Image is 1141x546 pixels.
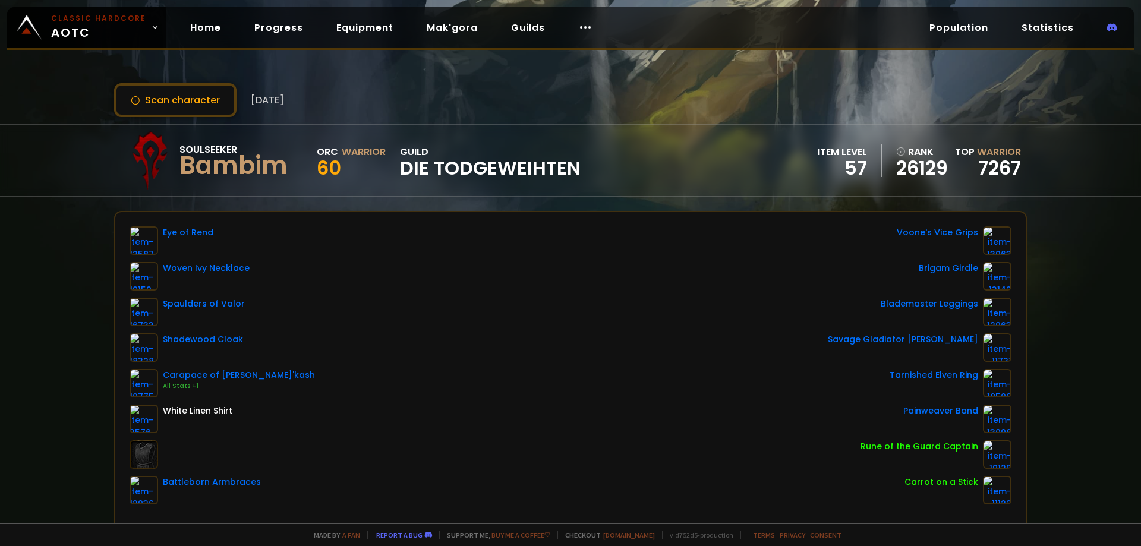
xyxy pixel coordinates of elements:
span: v. d752d5 - production [662,531,733,539]
a: Consent [810,531,841,539]
a: Terms [753,531,775,539]
img: item-13142 [983,262,1011,291]
div: Blademaster Leggings [881,298,978,310]
div: Spaulders of Valor [163,298,245,310]
a: a fan [342,531,360,539]
img: item-12587 [130,226,158,255]
span: Checkout [557,531,655,539]
div: Soulseeker [179,142,288,157]
a: Home [181,15,231,40]
a: 7267 [978,154,1021,181]
div: All Stats +1 [163,381,315,391]
span: Support me, [439,531,550,539]
div: Bambim [179,157,288,175]
a: Guilds [502,15,554,40]
img: item-11122 [983,476,1011,504]
div: Carrot on a Stick [904,476,978,488]
div: Brigam Girdle [919,262,978,274]
div: Painweaver Band [903,405,978,417]
a: Progress [245,15,313,40]
a: Privacy [780,531,805,539]
div: 57 [818,159,867,177]
div: Tarnished Elven Ring [890,369,978,381]
div: Top [955,144,1021,159]
div: item level [818,144,867,159]
img: item-13963 [983,226,1011,255]
div: Carapace of [PERSON_NAME]'kash [163,369,315,381]
img: item-2576 [130,405,158,433]
small: Classic Hardcore [51,13,146,24]
div: Voone's Vice Grips [897,226,978,239]
div: White Linen Shirt [163,405,232,417]
a: Buy me a coffee [491,531,550,539]
img: item-18500 [983,369,1011,397]
div: rank [896,144,948,159]
a: Population [920,15,998,40]
img: item-10775 [130,369,158,397]
img: item-12936 [130,476,158,504]
img: item-11731 [983,333,1011,362]
img: item-19159 [130,262,158,291]
button: Scan character [114,83,237,117]
div: Rune of the Guard Captain [861,440,978,453]
a: 26129 [896,159,948,177]
div: Eye of Rend [163,226,213,239]
div: Battleborn Armbraces [163,476,261,488]
span: Warrior [977,145,1021,159]
span: [DATE] [251,93,284,108]
span: Made by [307,531,360,539]
img: item-18328 [130,333,158,362]
div: Orc [317,144,338,159]
a: Classic HardcoreAOTC [7,7,166,48]
a: Report a bug [376,531,423,539]
img: item-16733 [130,298,158,326]
span: AOTC [51,13,146,42]
img: item-12963 [983,298,1011,326]
a: Mak'gora [417,15,487,40]
a: Statistics [1012,15,1083,40]
div: Savage Gladiator [PERSON_NAME] [828,333,978,346]
a: Equipment [327,15,403,40]
div: Warrior [342,144,386,159]
span: 60 [317,154,341,181]
div: Woven Ivy Necklace [163,262,250,274]
img: item-19120 [983,440,1011,469]
a: [DOMAIN_NAME] [603,531,655,539]
div: guild [400,144,581,177]
span: Die Todgeweihten [400,159,581,177]
div: Shadewood Cloak [163,333,243,346]
img: item-13098 [983,405,1011,433]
